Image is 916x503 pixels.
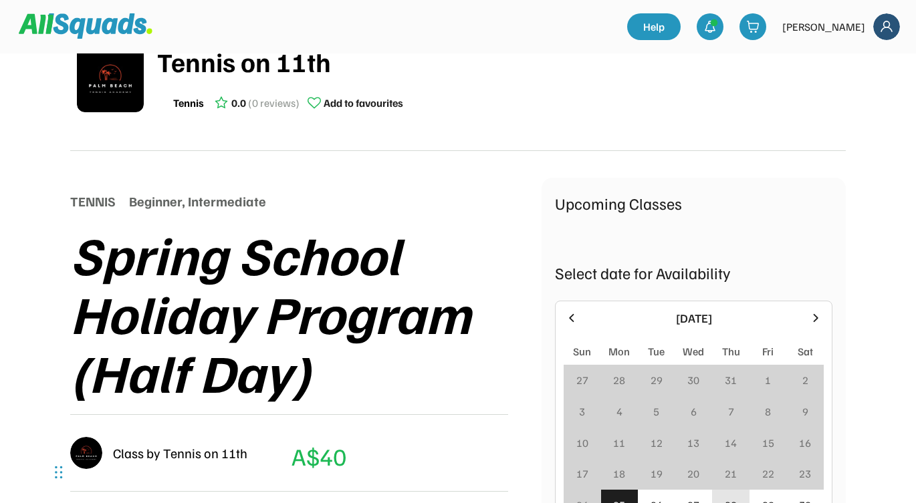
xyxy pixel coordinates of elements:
[782,19,865,35] div: [PERSON_NAME]
[576,372,588,388] div: 27
[651,466,663,482] div: 19
[799,435,811,451] div: 16
[687,466,699,482] div: 20
[798,343,813,359] div: Sat
[653,403,659,420] div: 5
[725,466,737,482] div: 21
[613,466,625,482] div: 18
[77,45,144,112] img: IMG_2979.png
[70,437,102,469] img: IMG_2979.png
[113,443,247,463] div: Class by Tennis on 11th
[765,372,771,388] div: 1
[248,95,300,111] div: (0 reviews)
[762,466,774,482] div: 22
[651,435,663,451] div: 12
[613,435,625,451] div: 11
[613,372,625,388] div: 28
[324,95,403,111] div: Add to favourites
[683,343,704,359] div: Wed
[762,435,774,451] div: 15
[19,13,152,39] img: Squad%20Logo.svg
[802,372,808,388] div: 2
[691,403,697,420] div: 6
[802,403,808,420] div: 9
[292,438,346,474] div: A$40
[746,20,760,33] img: shopping-cart-01%20%281%29.svg
[799,466,811,482] div: 23
[725,372,737,388] div: 31
[648,343,665,359] div: Tue
[651,372,663,388] div: 29
[573,343,591,359] div: Sun
[608,343,630,359] div: Mon
[616,403,622,420] div: 4
[687,435,699,451] div: 13
[576,466,588,482] div: 17
[173,95,204,111] div: Tennis
[762,343,774,359] div: Fri
[627,13,681,40] a: Help
[586,309,801,327] div: [DATE]
[70,224,542,401] div: Spring School Holiday Program (Half Day)
[576,435,588,451] div: 10
[722,343,740,359] div: Thu
[873,13,900,40] img: Frame%2018.svg
[725,435,737,451] div: 14
[555,191,832,215] div: Upcoming Classes
[703,20,717,33] img: bell-03%20%281%29.svg
[129,191,266,211] div: Beginner, Intermediate
[687,372,699,388] div: 30
[231,95,246,111] div: 0.0
[70,191,116,211] div: TENNIS
[728,403,734,420] div: 7
[579,403,585,420] div: 3
[765,403,771,420] div: 8
[555,261,832,285] div: Select date for Availability
[157,41,846,81] div: Tennis on 11th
